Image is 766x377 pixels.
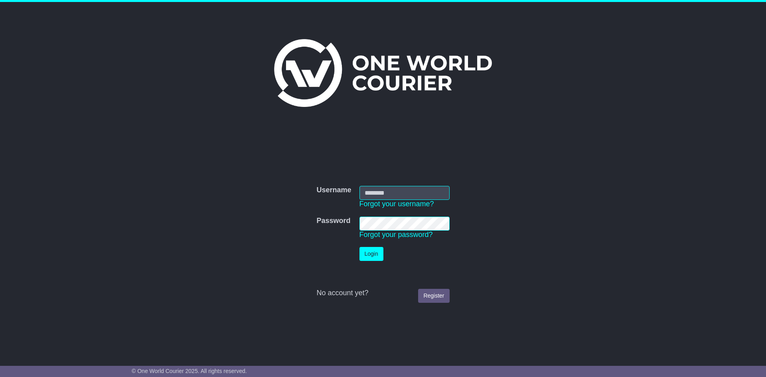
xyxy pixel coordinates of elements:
a: Forgot your username? [359,200,434,208]
span: © One World Courier 2025. All rights reserved. [132,368,247,374]
a: Register [418,289,449,303]
img: One World [274,39,492,107]
button: Login [359,247,383,261]
div: No account yet? [316,289,449,298]
label: Username [316,186,351,195]
a: Forgot your password? [359,231,433,239]
label: Password [316,217,350,225]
